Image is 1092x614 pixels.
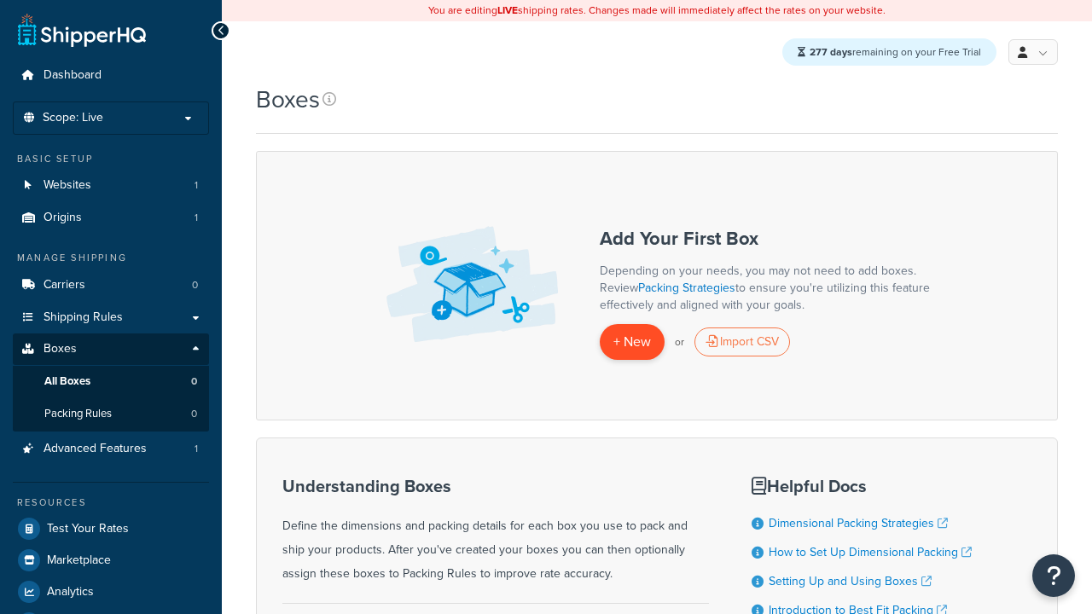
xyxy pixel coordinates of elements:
[47,585,94,600] span: Analytics
[192,278,198,293] span: 0
[44,68,102,83] span: Dashboard
[638,279,735,297] a: Packing Strategies
[282,477,709,495] h3: Understanding Boxes
[44,374,90,389] span: All Boxes
[497,3,518,18] b: LIVE
[694,327,790,356] div: Import CSV
[600,263,941,314] p: Depending on your needs, you may not need to add boxes. Review to ensure you're utilizing this fe...
[13,495,209,510] div: Resources
[44,211,82,225] span: Origins
[195,211,198,225] span: 1
[13,398,209,430] li: Packing Rules
[1032,554,1075,597] button: Open Resource Center
[13,433,209,465] a: Advanced Features 1
[191,407,197,421] span: 0
[13,366,209,397] a: All Boxes 0
[13,170,209,201] li: Websites
[13,152,209,166] div: Basic Setup
[769,572,932,590] a: Setting Up and Using Boxes
[44,310,123,325] span: Shipping Rules
[44,342,77,356] span: Boxes
[43,111,103,125] span: Scope: Live
[47,553,111,568] span: Marketplace
[13,202,209,234] a: Origins 1
[47,522,129,536] span: Test Your Rates
[13,545,209,576] a: Marketplace
[13,366,209,397] li: All Boxes
[13,398,209,430] a: Packing Rules 0
[13,302,209,333] a: Shipping Rules
[13,333,209,431] li: Boxes
[613,332,651,351] span: + New
[769,543,972,561] a: How to Set Up Dimensional Packing
[282,477,709,586] div: Define the dimensions and packing details for each box you use to pack and ship your products. Af...
[44,442,147,456] span: Advanced Features
[600,324,665,359] a: + New
[13,60,209,91] a: Dashboard
[18,13,146,47] a: ShipperHQ Home
[600,229,941,249] h3: Add Your First Box
[13,170,209,201] a: Websites 1
[752,477,1019,495] h3: Helpful Docs
[13,269,209,301] li: Carriers
[13,202,209,234] li: Origins
[44,407,112,421] span: Packing Rules
[13,576,209,607] a: Analytics
[13,513,209,544] a: Test Your Rates
[675,330,684,354] p: or
[13,433,209,465] li: Advanced Features
[810,44,852,60] strong: 277 days
[195,178,198,193] span: 1
[769,514,948,532] a: Dimensional Packing Strategies
[44,278,85,293] span: Carriers
[195,442,198,456] span: 1
[13,269,209,301] a: Carriers 0
[256,83,320,116] h1: Boxes
[13,333,209,365] a: Boxes
[782,38,996,66] div: remaining on your Free Trial
[44,178,91,193] span: Websites
[13,251,209,265] div: Manage Shipping
[191,374,197,389] span: 0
